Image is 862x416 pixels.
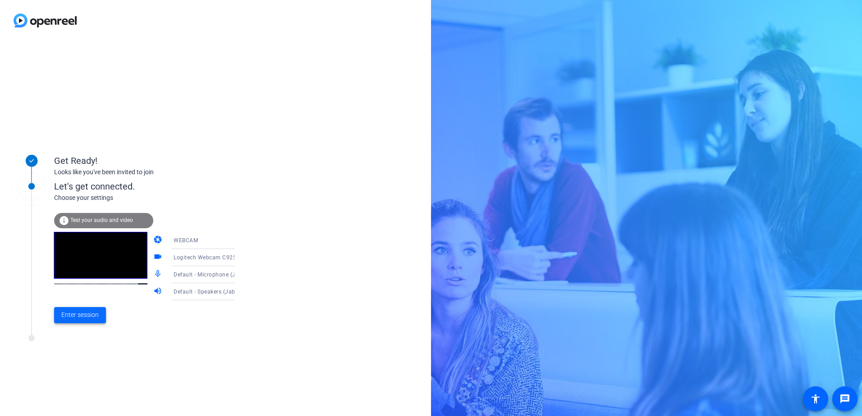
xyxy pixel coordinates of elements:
span: Default - Microphone (Jabra SPEAK 510 USB) (0b0e:0420) [174,271,327,278]
mat-icon: info [59,215,69,226]
mat-icon: videocam [153,252,164,263]
span: Test your audio and video [70,217,133,223]
mat-icon: camera [153,235,164,246]
div: Looks like you've been invited to join [54,167,234,177]
mat-icon: accessibility [810,393,821,404]
div: Choose your settings [54,193,253,203]
mat-icon: message [839,393,850,404]
span: Enter session [61,310,99,320]
span: Logitech Webcam C925e (046d:085b) [174,253,274,261]
span: Default - Speakers (Jabra SPEAK 510 USB) (0b0e:0420) [174,288,320,295]
div: Let's get connected. [54,180,253,193]
div: Get Ready! [54,154,234,167]
mat-icon: volume_up [153,286,164,297]
mat-icon: mic_none [153,269,164,280]
span: WEBCAM [174,237,198,244]
button: Enter session [54,307,106,323]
